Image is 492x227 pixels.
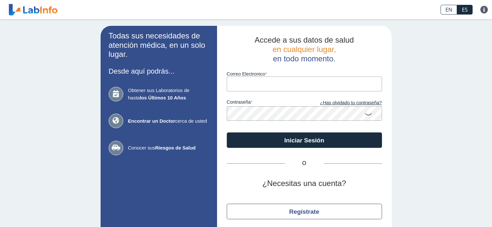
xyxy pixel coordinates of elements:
a: EN [441,5,457,15]
a: ES [457,5,473,15]
span: en todo momento. [273,54,335,63]
h2: ¿Necesitas una cuenta? [227,179,382,188]
button: Iniciar Sesión [227,132,382,148]
span: cerca de usted [128,118,209,125]
b: Encontrar un Doctor [128,118,175,124]
b: Riesgos de Salud [155,145,196,150]
label: Correo Electronico [227,71,382,77]
h2: Todas sus necesidades de atención médica, en un solo lugar. [109,31,209,59]
span: Conocer sus [128,144,209,152]
span: Obtener sus Laboratorios de hasta [128,87,209,101]
label: contraseña [227,99,304,107]
span: Accede a sus datos de salud [255,36,354,44]
a: ¿Has olvidado tu contraseña? [304,99,382,107]
span: O [285,160,324,167]
h3: Desde aquí podrás... [109,67,209,75]
b: los Últimos 10 Años [140,95,186,100]
span: en cualquier lugar, [272,45,336,54]
button: Regístrate [227,204,382,219]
